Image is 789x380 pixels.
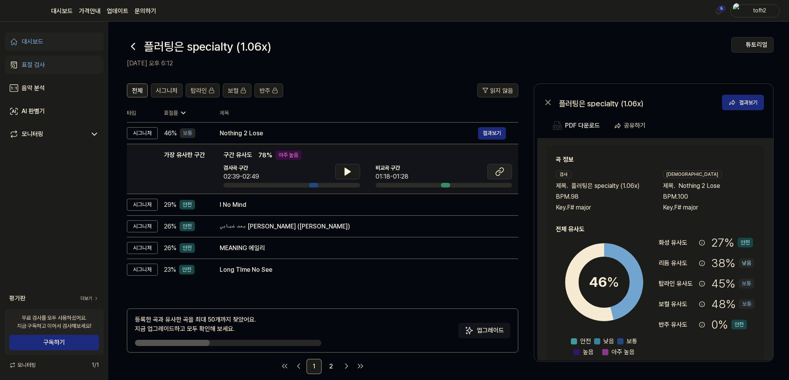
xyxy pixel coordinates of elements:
div: 시그니처 [127,242,158,254]
div: 아주 높음 [275,150,301,160]
div: 안전 [731,320,747,329]
div: MEANING 에일리 [220,244,506,253]
button: 탑라인 [186,83,220,97]
a: Go to next page [340,360,353,372]
span: 78 % [258,151,272,160]
div: 0 % [711,316,747,333]
div: 보통 [739,299,755,309]
button: profiletofh2 [730,4,780,17]
div: 48 % [711,295,755,313]
h1: 플러팅은 specialty (1.06x) [144,38,271,55]
div: 음악 분석 [22,83,45,93]
button: 구독하기 [9,335,99,350]
span: 비교곡 구간 [376,164,408,172]
a: Sparkles업그레이드 [458,329,510,337]
button: 시그니처 [151,83,183,97]
div: 탑라인 유사도 [659,279,696,288]
span: 평가판 [9,294,26,303]
a: AI 판별기 [5,102,104,121]
a: 1 [306,359,322,374]
span: Nothing 2 Lose [678,181,720,191]
span: 높음 [583,348,594,357]
a: Go to last page [354,360,367,372]
a: 음악 분석 [5,79,104,97]
a: 표절 검사 [5,56,104,74]
button: 업그레이드 [458,323,510,338]
div: 표절 검사 [22,60,45,70]
th: 제목 [220,104,518,122]
h2: [DATE] 오후 6:12 [127,59,731,68]
span: 29 % [164,200,176,210]
span: 플러팅은 specialty (1.06x) [571,181,640,191]
div: [DEMOGRAPHIC_DATA] [663,170,722,178]
div: 보통 [180,128,195,138]
div: Key. F# major [556,203,647,212]
img: Help [738,42,744,48]
h2: 전체 유사도 [556,225,755,234]
div: 모니터링 [22,130,43,139]
span: 안전 [580,337,591,346]
div: 대시보드 [22,37,43,46]
img: PDF Download [553,121,562,130]
span: 제목 . [556,181,568,191]
div: 안전 [179,222,195,231]
div: 안전 [179,200,195,210]
div: 안전 [179,265,195,274]
a: 결과보기 [478,127,506,140]
a: Go to first page [278,360,291,372]
span: 전체 [132,86,143,95]
div: 안전 [738,238,753,247]
div: 시그니처 [127,220,158,232]
a: 가격안내 [79,7,101,16]
div: 등록한 곡과 유사한 곡을 최대 50개까지 찾았어요. 지금 업그레이드하고 모두 확인해 보세요. [135,315,256,334]
div: 안전 [179,243,195,253]
span: 검사곡 구간 [224,164,259,172]
button: 결과보기 [722,95,764,110]
a: 대시보드 [5,32,104,51]
nav: pagination [127,359,518,374]
span: 보컬 [228,86,239,95]
div: PDF 다운로드 [565,121,600,131]
a: 2 [323,359,339,374]
div: 27 % [711,234,753,251]
div: 시그니처 [127,199,158,211]
span: 구간 유사도 [224,150,252,160]
div: tofh2 [745,6,775,15]
a: 모니터링 [9,130,87,139]
button: PDF 다운로드 [551,118,601,133]
div: AI 판별기 [22,107,45,116]
a: 더보기 [80,295,99,302]
img: profile [733,3,742,19]
div: Nothing 2 Lose [220,129,478,138]
div: 리듬 유사도 [659,259,696,268]
a: Go to previous page [292,360,305,372]
div: 46 [589,272,619,293]
span: 제목 . [663,181,675,191]
div: 검사 [556,170,571,178]
button: 전체 [127,83,148,97]
h2: 곡 정보 [556,155,755,164]
div: 보통 [739,279,754,288]
img: 알림 [714,6,723,15]
div: بعد غيابي [PERSON_NAME] ([PERSON_NAME]) [220,222,506,231]
span: 탑라인 [191,86,207,95]
button: 보컬 [223,83,251,97]
div: 5 [718,5,726,12]
div: 표절률 [164,109,207,117]
div: 38 % [711,254,754,272]
div: 45 % [711,275,754,292]
span: 읽지 않음 [490,86,513,95]
span: 시그니처 [156,86,178,95]
div: 02:39-02:49 [224,172,259,181]
div: BPM. 98 [556,192,647,201]
div: 반주 유사도 [659,320,696,329]
a: 업데이트 [107,7,128,16]
div: 보컬 유사도 [659,300,696,309]
th: 타입 [127,104,158,123]
span: 아주 높음 [611,348,635,357]
div: 무료 검사를 모두 사용하셨어요. 지금 구독하고 이어서 검사해보세요! [17,314,91,330]
span: 23 % [164,265,176,274]
button: 읽지 않음 [477,83,518,97]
